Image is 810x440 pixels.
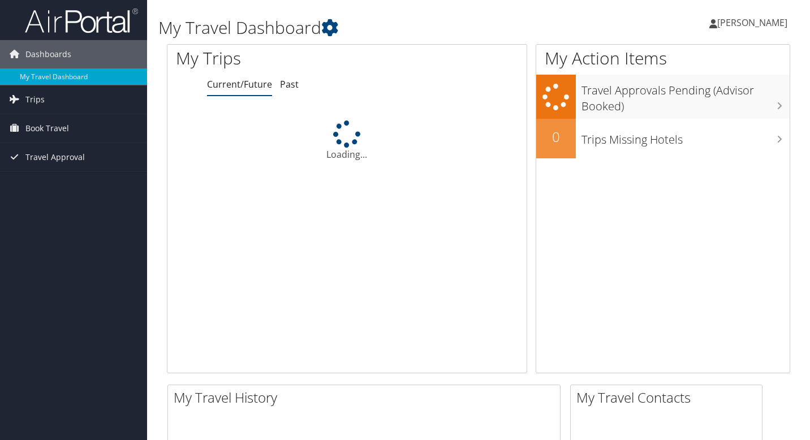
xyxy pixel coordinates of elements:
[536,127,576,146] h2: 0
[717,16,787,29] span: [PERSON_NAME]
[25,114,69,143] span: Book Travel
[25,143,85,171] span: Travel Approval
[280,78,299,90] a: Past
[176,46,368,70] h1: My Trips
[709,6,799,40] a: [PERSON_NAME]
[25,40,71,68] span: Dashboards
[536,119,790,158] a: 0Trips Missing Hotels
[536,46,790,70] h1: My Action Items
[25,7,138,34] img: airportal-logo.png
[207,78,272,90] a: Current/Future
[25,85,45,114] span: Trips
[581,126,790,148] h3: Trips Missing Hotels
[536,75,790,118] a: Travel Approvals Pending (Advisor Booked)
[174,388,560,407] h2: My Travel History
[576,388,762,407] h2: My Travel Contacts
[158,16,585,40] h1: My Travel Dashboard
[581,77,790,114] h3: Travel Approvals Pending (Advisor Booked)
[167,120,527,161] div: Loading...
